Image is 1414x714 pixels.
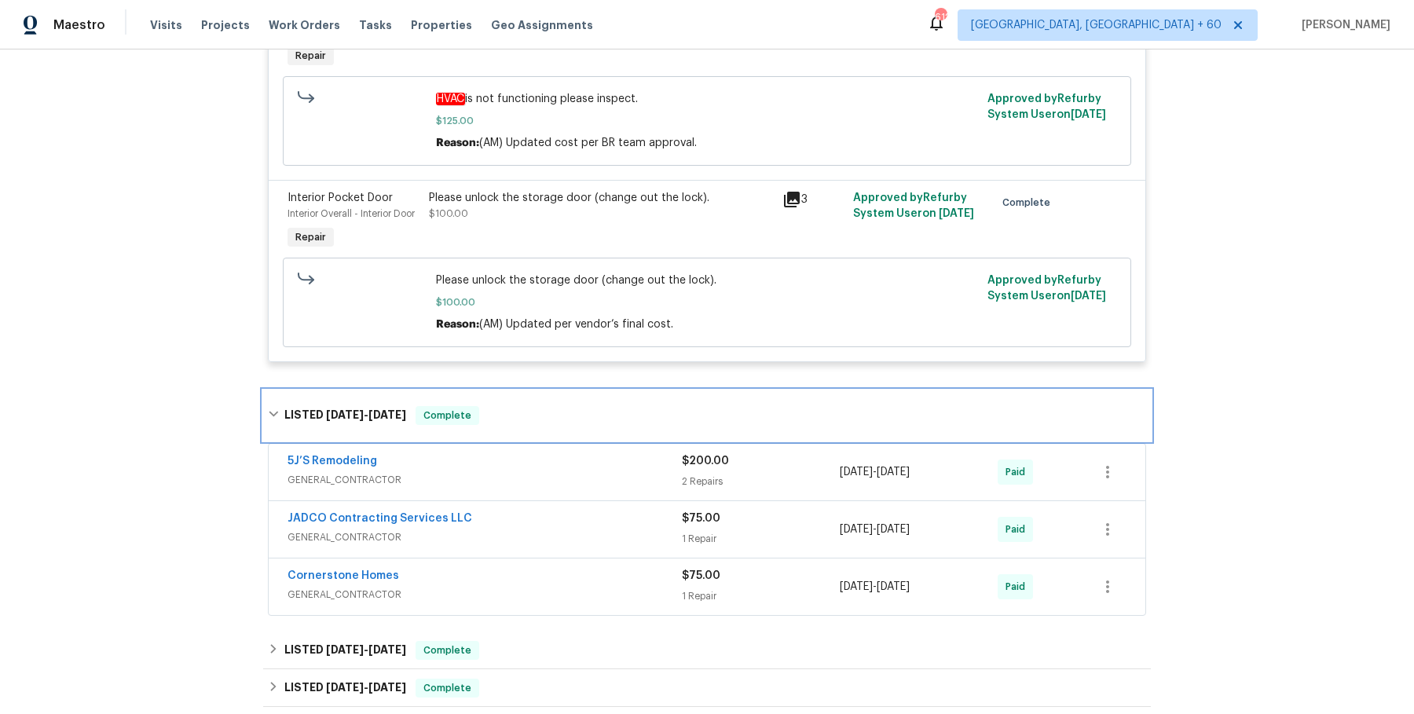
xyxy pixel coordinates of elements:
span: Paid [1006,579,1031,595]
span: $100.00 [429,209,468,218]
span: Projects [201,17,250,33]
span: Complete [417,408,478,423]
span: [DATE] [877,581,910,592]
h6: LISTED [284,679,406,698]
a: Cornerstone Homes [288,570,399,581]
span: Tasks [359,20,392,31]
span: [PERSON_NAME] [1295,17,1390,33]
a: JADCO Contracting Services LLC [288,513,472,524]
span: $125.00 [436,113,979,129]
span: $100.00 [436,295,979,310]
span: - [840,522,910,537]
span: [DATE] [326,409,364,420]
span: [DATE] [840,467,873,478]
span: GENERAL_CONTRACTOR [288,529,682,545]
span: $75.00 [682,570,720,581]
span: Complete [417,680,478,696]
span: (AM) Updated cost per BR team approval. [479,137,697,148]
span: Geo Assignments [491,17,593,33]
span: Reason: [436,137,479,148]
span: Interior Overall - Interior Door [288,209,415,218]
span: - [840,464,910,480]
span: [DATE] [368,409,406,420]
span: Approved by Refurby System User on [853,192,974,219]
span: Properties [411,17,472,33]
span: - [326,409,406,420]
span: - [326,682,406,693]
div: LISTED [DATE]-[DATE]Complete [263,390,1151,441]
span: [DATE] [368,682,406,693]
span: [DATE] [877,524,910,535]
a: 5J’S Remodeling [288,456,377,467]
span: Complete [1002,195,1057,211]
span: [DATE] [840,581,873,592]
span: [DATE] [326,682,364,693]
div: 3 [782,190,844,209]
span: Paid [1006,464,1031,480]
div: LISTED [DATE]-[DATE]Complete [263,632,1151,669]
span: [DATE] [1071,109,1106,120]
span: Interior Pocket Door [288,192,393,203]
span: Please unlock the storage door (change out the lock). [436,273,979,288]
h6: LISTED [284,641,406,660]
span: [DATE] [939,208,974,219]
em: HVAC [436,93,465,105]
span: [DATE] [368,644,406,655]
span: Work Orders [269,17,340,33]
span: GENERAL_CONTRACTOR [288,587,682,602]
span: Paid [1006,522,1031,537]
div: 1 Repair [682,588,840,604]
span: [DATE] [840,524,873,535]
span: - [840,579,910,595]
span: Maestro [53,17,105,33]
span: is not functioning please inspect. [436,91,979,107]
span: $75.00 [682,513,720,524]
div: LISTED [DATE]-[DATE]Complete [263,669,1151,707]
span: [DATE] [326,644,364,655]
span: Reason: [436,319,479,330]
span: [DATE] [877,467,910,478]
span: Approved by Refurby System User on [987,93,1106,120]
h6: LISTED [284,406,406,425]
span: Complete [417,643,478,658]
span: [DATE] [1071,291,1106,302]
div: 1 Repair [682,531,840,547]
span: $200.00 [682,456,729,467]
span: - [326,644,406,655]
span: Repair [289,229,332,245]
div: 612 [935,9,946,25]
div: 2 Repairs [682,474,840,489]
span: [GEOGRAPHIC_DATA], [GEOGRAPHIC_DATA] + 60 [971,17,1222,33]
span: Repair [289,48,332,64]
span: Approved by Refurby System User on [987,275,1106,302]
div: Please unlock the storage door (change out the lock). [429,190,773,206]
span: (AM) Updated per vendor’s final cost. [479,319,673,330]
span: Visits [150,17,182,33]
span: GENERAL_CONTRACTOR [288,472,682,488]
